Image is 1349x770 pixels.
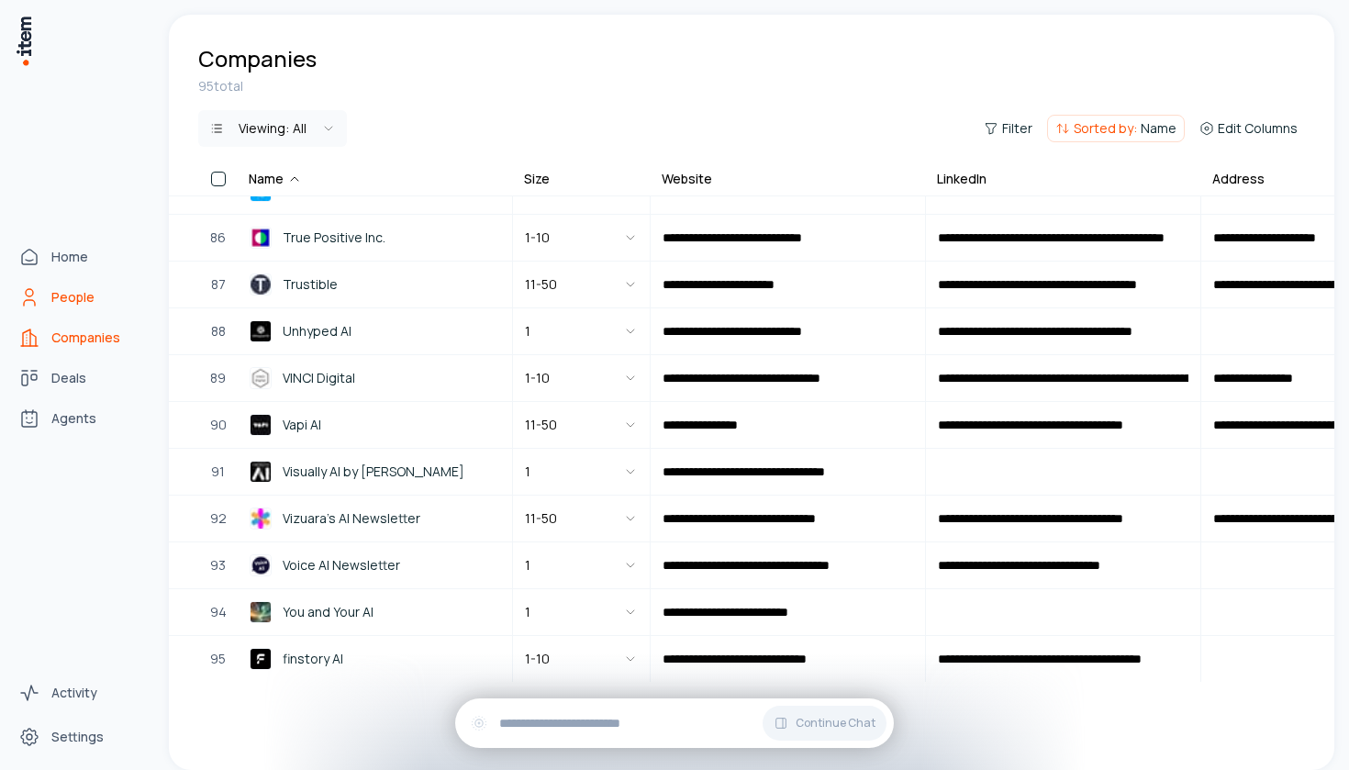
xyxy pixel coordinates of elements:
a: Home [11,239,151,275]
img: True Positive Inc. [250,227,272,249]
div: Address [1212,170,1265,188]
span: 87 [211,274,226,295]
span: VINCI Digital [283,368,355,388]
a: People [11,279,151,316]
span: Voice AI Newsletter [283,555,400,575]
span: 93 [210,555,226,575]
span: Home [51,248,88,266]
span: 86 [210,228,226,248]
span: Companies [51,329,120,347]
span: Visually AI by [PERSON_NAME] [283,462,464,482]
a: Agents [11,400,151,437]
div: Name [249,170,302,188]
a: True Positive Inc.True Positive Inc. [239,216,511,260]
button: Sorted by:Name [1047,115,1185,142]
img: Trustible [250,273,272,296]
a: finstory AIfinstory AI [239,637,511,681]
img: VINCI Digital [250,367,272,389]
span: Edit Columns [1218,119,1298,138]
span: 90 [210,415,227,435]
a: VINCI DigitalVINCI Digital [239,356,511,400]
div: Website [662,170,712,188]
span: You and Your AI [283,602,373,622]
img: Vapi AI [250,414,272,436]
span: Agents [51,409,96,428]
span: Filter [1002,119,1032,138]
span: Sorted by: [1074,119,1137,138]
span: People [51,288,95,307]
img: finstory AI [250,648,272,670]
a: Visually AI by Heather CooperVisually AI by [PERSON_NAME] [239,450,511,494]
span: 92 [210,508,227,529]
span: 94 [210,602,227,622]
button: Edit Columns [1192,116,1305,141]
span: True Positive Inc. [283,228,385,248]
a: Deals [11,360,151,396]
span: Vapi AI [283,415,321,435]
a: TrustibleTrustible [239,262,511,307]
img: Item Brain Logo [15,15,33,67]
a: Activity [11,675,151,711]
a: Voice AI NewsletterVoice AI Newsletter [239,543,511,587]
span: Deals [51,369,86,387]
button: Continue Chat [763,706,886,741]
span: Activity [51,684,97,702]
div: LinkedIn [937,170,987,188]
img: Voice AI Newsletter [250,554,272,576]
a: Vizuara’s AI NewsletterVizuara’s AI Newsletter [239,497,511,541]
img: You and Your AI [250,601,272,623]
div: Viewing: [239,119,307,138]
span: 89 [210,368,226,388]
span: finstory AI [283,649,343,669]
img: Vizuara’s AI Newsletter [250,508,272,530]
a: Vapi AIVapi AI [239,403,511,447]
div: 95 total [198,77,1305,95]
span: Name [1141,119,1176,138]
button: Filter [976,116,1040,141]
span: Continue Chat [796,716,875,731]
img: Visually AI by Heather Cooper [250,461,272,483]
a: Unhyped AIUnhyped AI [239,309,511,353]
div: Size [524,170,550,188]
img: Unhyped AI [250,320,272,342]
span: Settings [51,728,104,746]
span: Trustible [283,274,338,295]
div: Continue Chat [455,698,894,748]
a: You and Your AIYou and Your AI [239,590,511,634]
span: 88 [211,321,226,341]
h1: Companies [198,44,317,73]
span: Vizuara’s AI Newsletter [283,508,420,529]
a: Companies [11,319,151,356]
span: 91 [211,462,225,482]
span: 95 [210,649,226,669]
span: Unhyped AI [283,321,351,341]
a: Settings [11,719,151,755]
